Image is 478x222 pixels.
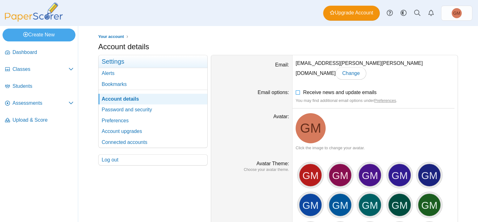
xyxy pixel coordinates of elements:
label: Email [275,62,289,67]
a: Account details [99,94,207,104]
a: Connected accounts [99,137,207,148]
div: GM [328,163,352,187]
a: Dashboard [3,45,76,60]
a: Change [336,67,366,80]
div: GM [418,193,441,217]
span: Students [13,83,74,90]
span: Upgrade Account [330,9,373,16]
a: Upgrade Account [323,6,380,21]
a: Students [3,79,76,94]
a: GLADYMAR MALDONADO [441,6,472,21]
a: GLADYMAR MALDONADO [296,113,326,143]
dd: [EMAIL_ADDRESS][PERSON_NAME][PERSON_NAME][DOMAIN_NAME] [292,55,458,84]
a: Alerts [99,68,207,79]
span: Assessments [13,100,69,107]
a: PaperScorer [3,17,65,23]
img: PaperScorer [3,3,65,22]
h1: Account details [98,41,149,52]
label: Avatar Theme [257,161,289,166]
div: You may find additional email options under . [296,98,455,103]
dfn: Choose your avatar theme. [214,167,289,172]
div: GM [418,163,441,187]
div: GM [299,163,322,187]
label: Email options [258,90,289,95]
span: Dashboard [13,49,74,56]
a: Bookmarks [99,79,207,90]
a: Password and security [99,104,207,115]
div: GM [388,163,411,187]
a: Upload & Score [3,113,76,128]
div: GM [358,163,382,187]
div: GM [358,193,382,217]
a: Classes [3,62,76,77]
span: Upload & Score [13,117,74,124]
span: GLADYMAR MALDONADO [453,11,460,15]
span: Classes [13,66,69,73]
div: GM [328,193,352,217]
span: GLADYMAR MALDONADO [300,122,321,135]
div: GM [299,193,322,217]
span: GLADYMAR MALDONADO [452,8,462,18]
div: Click the image to change your avatar. [296,145,455,151]
a: Preferences [99,115,207,126]
a: Account upgrades [99,126,207,137]
label: Avatar [273,114,289,119]
a: Your account [97,33,125,41]
a: Alerts [424,6,438,20]
a: Assessments [3,96,76,111]
a: Log out [99,155,207,165]
a: Create New [3,29,75,41]
div: GM [388,193,411,217]
span: Change [342,71,360,76]
span: Your account [98,34,124,39]
a: Preferences [374,98,396,103]
span: Receive news and update emails [303,90,377,95]
h3: Settings [99,55,207,68]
